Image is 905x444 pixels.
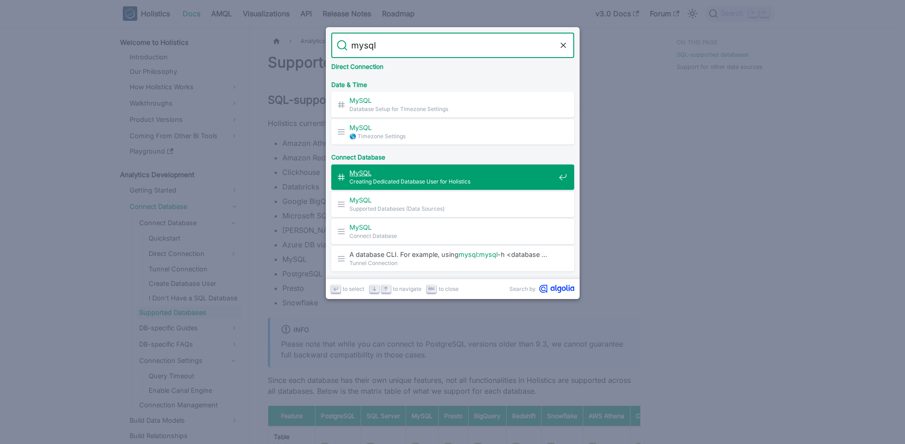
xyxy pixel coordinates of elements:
span: Connect Database [349,232,555,240]
a: MySQLSupported Databases (Data Sources) [331,192,574,217]
div: Date & Time [329,74,576,92]
input: Search docs [348,33,558,58]
svg: Enter key [332,285,339,292]
span: to navigate [393,285,421,293]
mark: MySQL [349,196,372,204]
mark: MySQL [349,223,372,231]
span: to close [439,285,459,293]
span: Creating Dedicated Database User for Holistics [349,177,555,186]
a: MySQL​Creating Dedicated Database User for Holistics [331,164,574,190]
span: ​ [349,169,555,177]
svg: Arrow up [382,285,389,292]
mark: MySQL [349,97,372,104]
span: Database Setup for Timezone Settings [349,105,555,113]
span: Search by [509,285,536,293]
div: Connect Database [329,146,576,164]
mark: MySQL [349,169,372,177]
div: Direct Connection [329,56,576,74]
a: MySQL🌎 Timezone Settings [331,119,574,145]
svg: Algolia [539,285,574,293]
span: ​ [349,96,555,105]
mark: MySQL [349,124,372,131]
a: MySQLConnect Database [331,219,574,244]
svg: Arrow down [371,285,378,292]
mark: mysql [459,251,477,258]
svg: Escape key [428,285,435,292]
a: Search byAlgolia [509,285,574,293]
div: Docs [329,273,576,291]
span: 🌎 Timezone Settings [349,132,555,140]
span: Tunnel Connection [349,259,555,267]
button: Clear the query [558,40,569,51]
mark: mysql [479,251,498,258]
span: Supported Databases (Data Sources) [349,204,555,213]
a: MySQL​Database Setup for Timezone Settings [331,92,574,117]
a: A database CLI. For example, usingmysql:mysql-h <database …Tunnel Connection [331,246,574,271]
span: to select [343,285,364,293]
span: A database CLI. For example, using : -h <database … [349,250,555,259]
